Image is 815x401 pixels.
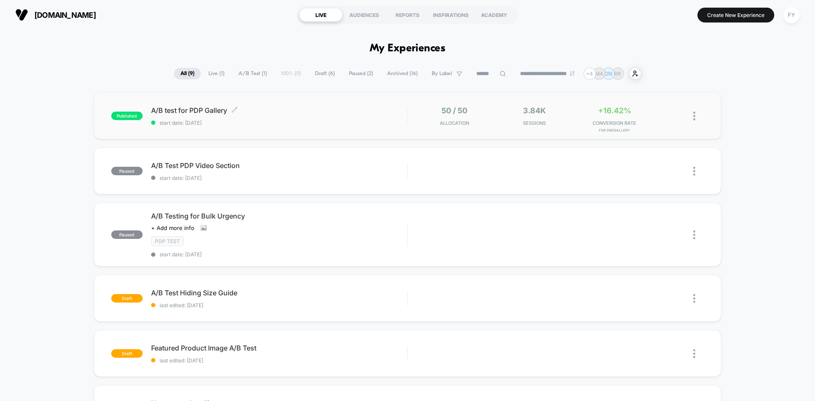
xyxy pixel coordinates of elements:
[151,302,407,308] span: last edited: [DATE]
[614,70,621,77] p: RR
[584,67,596,80] div: + 4
[370,42,446,55] h1: My Experiences
[604,70,612,77] p: DN
[432,70,452,77] span: By Label
[693,167,695,176] img: close
[693,230,695,239] img: close
[34,11,96,20] span: [DOMAIN_NAME]
[151,344,407,352] span: Featured Product Image A/B Test
[386,8,429,22] div: REPORTS
[151,224,194,231] span: + Add more info
[151,236,184,246] span: PDP Test
[174,68,201,79] span: All ( 9 )
[13,8,98,22] button: [DOMAIN_NAME]
[429,8,472,22] div: INSPIRATIONS
[111,112,143,120] span: published
[202,68,231,79] span: Live ( 1 )
[151,175,407,181] span: start date: [DATE]
[693,294,695,303] img: close
[151,161,407,170] span: A/B Test PDP Video Section
[576,120,652,126] span: CONVERSION RATE
[151,251,407,258] span: start date: [DATE]
[299,8,343,22] div: LIVE
[440,120,469,126] span: Allocation
[472,8,516,22] div: ACADEMY
[697,8,774,22] button: Create New Experience
[151,289,407,297] span: A/B Test Hiding Size Guide
[309,68,341,79] span: Draft ( 6 )
[441,106,467,115] span: 50 / 50
[111,167,143,175] span: paused
[343,8,386,22] div: AUDIENCES
[693,349,695,358] img: close
[781,6,802,24] button: FY
[693,112,695,121] img: close
[151,106,407,115] span: A/B test for PDP Gallery
[111,294,143,303] span: draft
[497,120,573,126] span: Sessions
[111,349,143,358] span: draft
[232,68,273,79] span: A/B Test ( 1 )
[783,7,800,23] div: FY
[151,357,407,364] span: last edited: [DATE]
[343,68,379,79] span: Paused ( 2 )
[151,120,407,126] span: start date: [DATE]
[523,106,546,115] span: 3.84k
[15,8,28,21] img: Visually logo
[381,68,424,79] span: Archived ( 16 )
[570,71,575,76] img: end
[111,230,143,239] span: paused
[598,106,631,115] span: +16.42%
[151,212,407,220] span: A/B Testing for Bulk Urgency
[576,128,652,132] span: for 2ndGallery
[595,70,603,77] p: MA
